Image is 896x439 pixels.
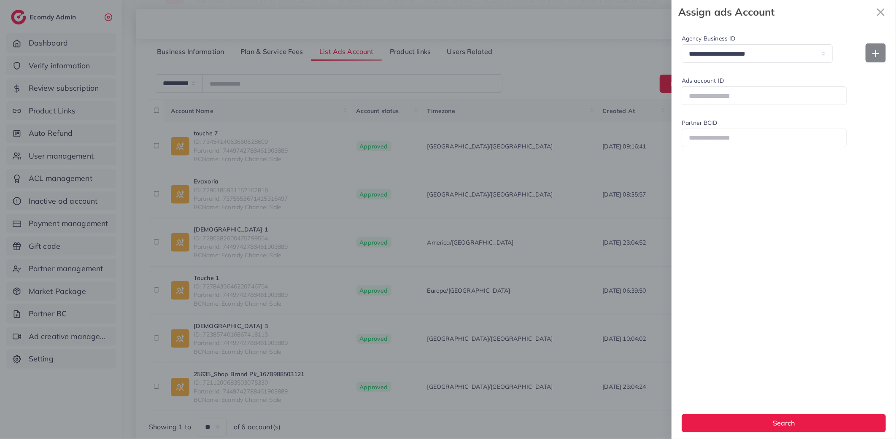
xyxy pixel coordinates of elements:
label: Agency Business ID [682,34,833,43]
button: Search [682,414,886,432]
svg: x [872,4,889,21]
button: Close [872,3,889,21]
label: Ads account ID [682,76,847,85]
label: Partner BCID [682,119,847,127]
strong: Assign ads Account [678,5,872,19]
span: Search [773,419,795,427]
img: Add new [872,50,879,57]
